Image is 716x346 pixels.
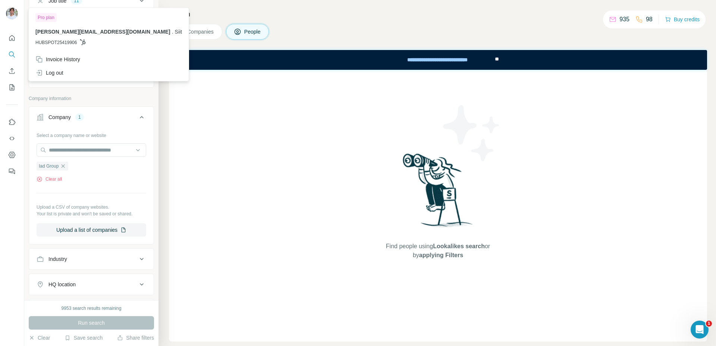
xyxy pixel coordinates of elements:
div: HQ location [48,281,76,288]
button: Dashboard [6,148,18,162]
p: 935 [619,15,629,24]
button: Upload a list of companies [37,223,146,237]
button: Buy credits [665,14,700,25]
div: Company [48,113,71,121]
span: HUBSPOT25419906 [35,39,77,46]
span: [PERSON_NAME][EMAIL_ADDRESS][DOMAIN_NAME] [35,29,170,35]
span: People [244,28,261,35]
button: Share filters [117,334,154,342]
span: 1 [706,321,712,327]
img: Avatar [6,7,18,19]
button: Search [6,48,18,61]
span: Iad Group [39,163,59,169]
button: Clear [29,334,50,342]
div: Select a company name or website [37,129,146,139]
button: Use Surfe on LinkedIn [6,115,18,129]
button: Industry [29,250,154,268]
span: applying Filters [419,252,463,258]
p: Your list is private and won't be saved or shared. [37,211,146,217]
h4: Search [169,9,707,19]
button: Company1 [29,108,154,129]
button: Save search [65,334,103,342]
p: Upload a CSV of company websites. [37,204,146,211]
div: 9953 search results remaining [62,305,122,312]
button: Clear all [37,176,62,183]
span: Companies [187,28,214,35]
div: Invoice History [35,56,80,63]
img: Surfe Illustration - Woman searching with binoculars [399,152,477,235]
span: Lookalikes search [433,243,485,249]
button: Use Surfe API [6,132,18,145]
button: Feedback [6,165,18,178]
span: . [172,29,173,35]
span: Find people using or by [378,242,497,260]
div: Industry [48,255,67,263]
p: 98 [646,15,653,24]
button: My lists [6,81,18,94]
button: HQ location [29,275,154,293]
span: Siit [175,29,182,35]
div: Log out [35,69,63,77]
img: Surfe Illustration - Stars [438,100,505,167]
iframe: Intercom live chat [691,321,709,339]
iframe: Banner [169,50,707,70]
div: 1 [75,114,84,121]
button: Enrich CSV [6,64,18,78]
button: Quick start [6,31,18,45]
p: Company information [29,95,154,102]
div: Pro plan [35,13,57,22]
